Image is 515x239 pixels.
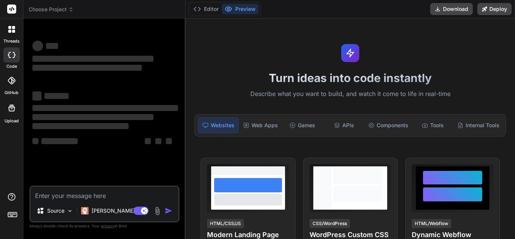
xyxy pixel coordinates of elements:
span: privacy [101,224,115,228]
button: Editor [190,4,222,14]
button: Deploy [477,3,512,15]
div: HTML/Webflow [412,219,451,228]
label: Upload [5,118,19,124]
div: Internal Tools [454,117,503,133]
div: Web Apps [240,117,281,133]
img: attachment [153,207,162,215]
p: [PERSON_NAME] 4 S.. [92,207,148,215]
button: Download [430,3,473,15]
span: ‌ [32,56,153,62]
span: ‌ [166,138,172,144]
label: threads [3,38,20,44]
button: Preview [222,4,259,14]
span: ‌ [145,138,151,144]
span: ‌ [32,91,41,100]
span: ‌ [32,105,178,111]
span: ‌ [41,138,78,144]
div: Games [282,117,322,133]
div: APIs [324,117,364,133]
span: ‌ [32,138,38,144]
div: Tools [413,117,453,133]
div: Components [365,117,411,133]
p: Always double-check its answers. Your in Bind [29,222,179,230]
h1: Turn ideas into code instantly [190,71,510,85]
p: Describe what you want to build, and watch it come to life in real-time [190,89,510,99]
span: Choose Project [29,6,74,13]
div: Websites [198,117,239,133]
span: ‌ [44,93,69,99]
span: ‌ [46,43,58,49]
div: CSS/WordPress [310,219,350,228]
p: Source [47,207,64,215]
div: HTML/CSS/JS [207,219,244,228]
img: icon [165,207,172,215]
span: ‌ [32,114,153,120]
span: ‌ [32,41,43,51]
label: GitHub [5,90,18,96]
img: Pick Models [67,208,73,214]
span: ‌ [32,123,129,129]
img: Claude 4 Sonnet [81,207,89,215]
span: ‌ [155,138,161,144]
label: code [6,63,17,70]
span: ‌ [32,65,142,71]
